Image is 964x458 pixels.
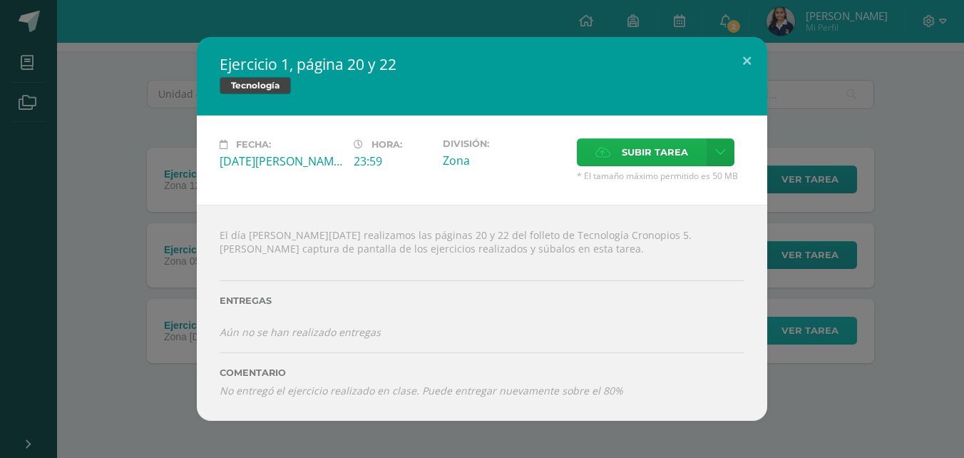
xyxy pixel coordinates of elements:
[727,37,767,86] button: Close (Esc)
[443,153,565,168] div: Zona
[371,139,402,150] span: Hora:
[443,138,565,149] label: División:
[220,153,342,169] div: [DATE][PERSON_NAME]
[622,139,688,166] span: Subir tarea
[220,367,744,378] label: Comentario
[220,384,623,397] i: No entregó el ejercicio realizado en clase. Puede entregar nuevamente sobre el 80%
[354,153,431,169] div: 23:59
[220,325,381,339] i: Aún no se han realizado entregas
[220,295,744,306] label: Entregas
[220,77,291,94] span: Tecnología
[220,54,744,74] h2: Ejercicio 1, página 20 y 22
[197,205,767,421] div: El día [PERSON_NAME][DATE] realizamos las páginas 20 y 22 del folleto de Tecnología Cronopios 5. ...
[236,139,271,150] span: Fecha:
[577,170,744,182] span: * El tamaño máximo permitido es 50 MB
